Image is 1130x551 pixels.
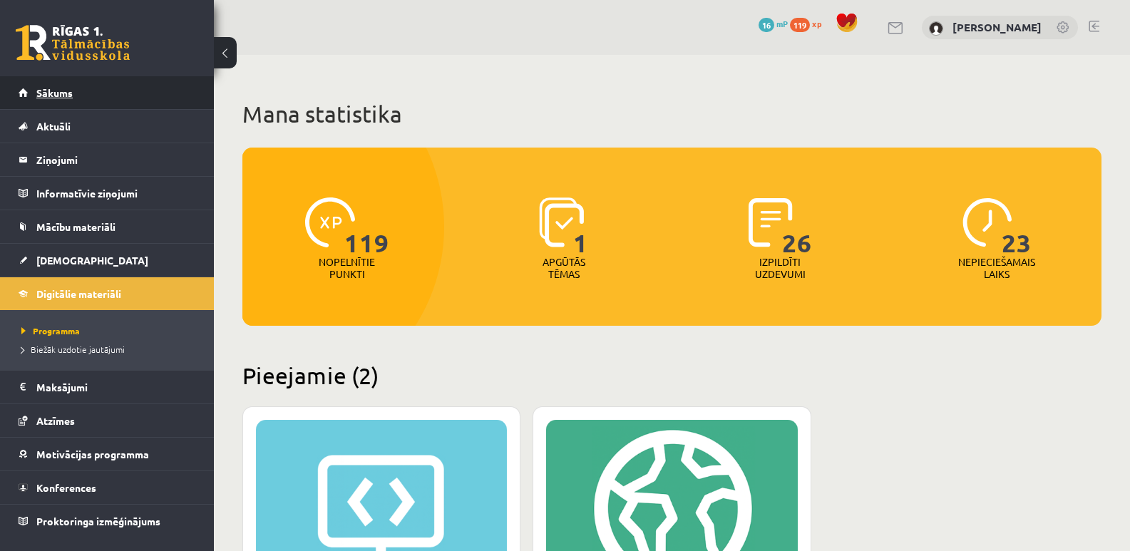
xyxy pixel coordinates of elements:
[19,177,196,210] a: Informatīvie ziņojumi
[958,256,1035,280] p: Nepieciešamais laiks
[36,515,160,527] span: Proktoringa izmēģinājums
[21,325,80,336] span: Programma
[36,371,196,403] legend: Maksājumi
[752,256,808,280] p: Izpildīti uzdevumi
[19,244,196,277] a: [DEMOGRAPHIC_DATA]
[344,197,389,256] span: 119
[19,505,196,537] a: Proktoringa izmēģinājums
[242,100,1101,128] h1: Mana statistika
[536,256,592,280] p: Apgūtās tēmas
[19,438,196,470] a: Motivācijas programma
[929,21,943,36] img: Amālija Gabrene
[759,18,788,29] a: 16 mP
[19,404,196,437] a: Atzīmes
[16,25,130,61] a: Rīgas 1. Tālmācības vidusskola
[36,481,96,494] span: Konferences
[36,143,196,176] legend: Ziņojumi
[539,197,584,247] img: icon-learned-topics-4a711ccc23c960034f471b6e78daf4a3bad4a20eaf4de84257b87e66633f6470.svg
[36,120,71,133] span: Aktuāli
[21,344,125,355] span: Biežāk uzdotie jautājumi
[21,343,200,356] a: Biežāk uzdotie jautājumi
[19,371,196,403] a: Maksājumi
[19,143,196,176] a: Ziņojumi
[19,76,196,109] a: Sākums
[36,254,148,267] span: [DEMOGRAPHIC_DATA]
[319,256,375,280] p: Nopelnītie punkti
[19,471,196,504] a: Konferences
[36,220,115,233] span: Mācību materiāli
[776,18,788,29] span: mP
[36,287,121,300] span: Digitālie materiāli
[962,197,1012,247] img: icon-clock-7be60019b62300814b6bd22b8e044499b485619524d84068768e800edab66f18.svg
[790,18,810,32] span: 119
[21,324,200,337] a: Programma
[1002,197,1032,256] span: 23
[952,20,1042,34] a: [PERSON_NAME]
[790,18,828,29] a: 119 xp
[759,18,774,32] span: 16
[812,18,821,29] span: xp
[19,210,196,243] a: Mācību materiāli
[19,110,196,143] a: Aktuāli
[36,86,73,99] span: Sākums
[19,277,196,310] a: Digitālie materiāli
[36,414,75,427] span: Atzīmes
[242,361,1101,389] h2: Pieejamie (2)
[36,177,196,210] legend: Informatīvie ziņojumi
[305,197,355,247] img: icon-xp-0682a9bc20223a9ccc6f5883a126b849a74cddfe5390d2b41b4391c66f2066e7.svg
[749,197,793,247] img: icon-completed-tasks-ad58ae20a441b2904462921112bc710f1caf180af7a3daa7317a5a94f2d26646.svg
[782,197,812,256] span: 26
[573,197,588,256] span: 1
[36,448,149,460] span: Motivācijas programma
